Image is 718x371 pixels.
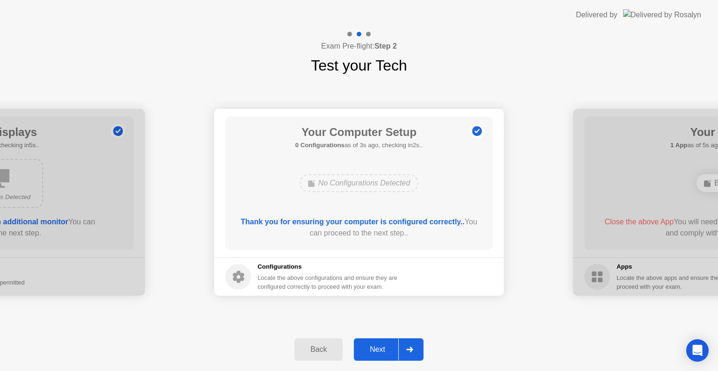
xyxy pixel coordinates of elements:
div: You can proceed to the next step.. [239,216,480,239]
b: Step 2 [374,42,397,50]
h5: as of 3s ago, checking in2s.. [295,141,423,150]
button: Next [354,338,424,361]
button: Back [294,338,343,361]
div: No Configurations Detected [300,174,419,192]
h1: Your Computer Setup [295,124,423,141]
h4: Exam Pre-flight: [321,41,397,52]
b: Thank you for ensuring your computer is configured correctly.. [241,218,465,226]
h1: Test your Tech [311,54,407,77]
div: Next [357,345,398,354]
img: Delivered by Rosalyn [623,9,701,20]
div: Back [297,345,340,354]
div: Locate the above configurations and ensure they are configured correctly to proceed with your exam. [258,273,399,291]
div: Delivered by [576,9,617,21]
h5: Configurations [258,262,399,271]
b: 0 Configurations [295,142,345,149]
div: Open Intercom Messenger [686,339,709,362]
